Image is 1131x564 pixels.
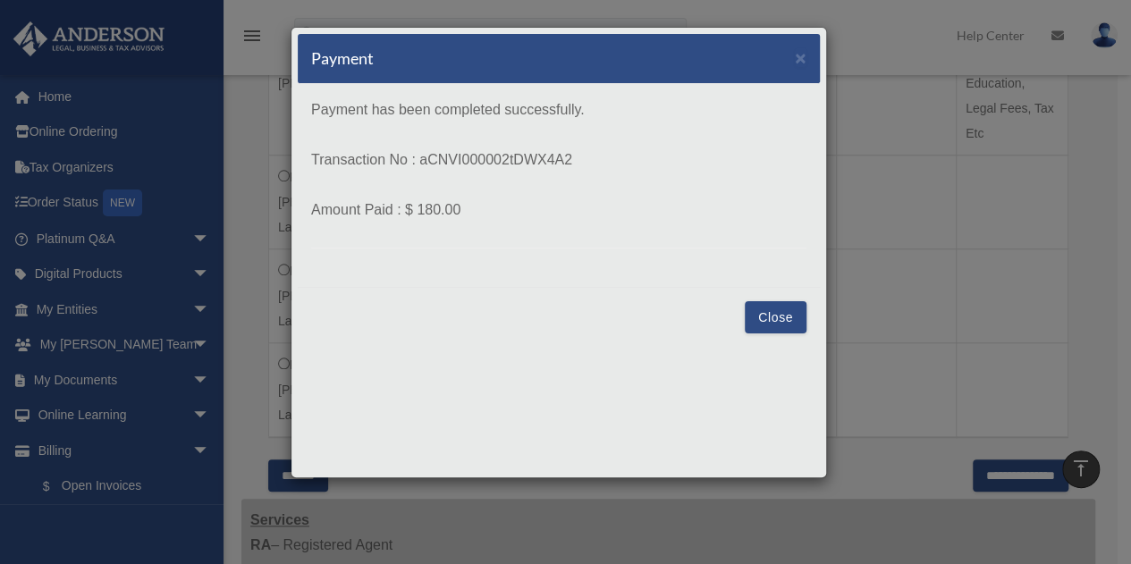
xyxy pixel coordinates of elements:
[311,97,806,122] p: Payment has been completed successfully.
[311,47,374,70] h5: Payment
[745,301,806,333] button: Close
[311,147,806,173] p: Transaction No : aCNVI000002tDWX4A2
[795,48,806,67] button: Close
[311,198,806,223] p: Amount Paid : $ 180.00
[795,47,806,68] span: ×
